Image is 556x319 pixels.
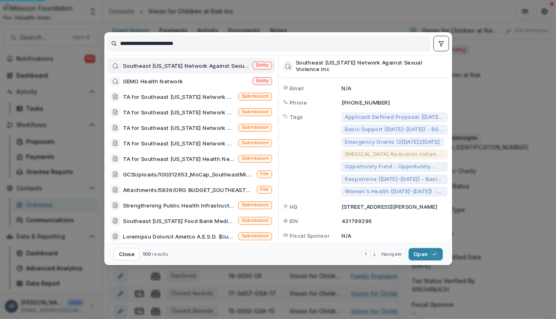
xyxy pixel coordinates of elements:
span: Emergency Grants (2[DATE]2[DATE] [345,138,440,145]
p: N/A [341,231,447,239]
p: N/A [341,84,447,92]
button: Open [409,248,443,260]
div: TA for Southeast [US_STATE] Network Against Sexual Violence (MoCAP technical assistance for South... [123,108,235,116]
span: Entity [256,78,268,84]
div: GCSUploads/100312653_MoCap_SoutheastMissouriNetworkAgainstSexualViolence3.9.23.pdf [123,170,254,178]
span: results [152,251,168,257]
button: Close [114,248,140,260]
span: [MEDICAL_DATA] Reduction Initiative - Bootheel Babies and Families - Aligned Activities ([DATE]-[... [345,151,444,158]
div: Attachments/5836/ORG BUDGET_SOUTHEASTMISSOURINETWORKAGAINSTSEXUALVIOLENCE.pdf [123,186,254,194]
span: EIN [289,217,298,225]
span: Submission [241,140,268,146]
div: Strengthening Public Health Infrastructure in [GEOGRAPHIC_DATA][US_STATE] (A regional network of ... [123,201,235,210]
span: Fiscal Sponsor [289,231,329,239]
div: Southeast [US_STATE] Food Bank Medicaid Expansion Outreach and Enrollment (SEMO Food Bank will ex... [123,217,235,225]
span: Submission [241,156,268,161]
span: Opportunity Fund - Opportunity Fund - Grants/Contracts [345,163,444,170]
span: Applicant Defined Proposal ([DATE]-[DATE]) - Enhancing Health of Children [345,114,444,120]
span: Tags [289,112,303,120]
span: File [260,187,268,192]
span: HQ [289,203,297,211]
div: TA for Southeast [US_STATE] Health Network (Community Asset Builders to work with Southeast [US_S... [123,155,235,163]
span: Submission [241,125,268,130]
span: Navigate [381,251,402,258]
div: Loremipsu Dolorsit Ametco A.E.S.D. (Eiusmo, Temporin, utlaboree dol Magnaaliqua) (Enimadmin Venia... [123,232,235,241]
span: Submission [241,94,268,99]
span: Basic Support ([DATE]-[DATE]) - BS Non-profit Orgs [345,126,444,133]
span: Submission [241,233,268,239]
span: File [260,171,268,177]
span: Women's Health ([DATE]-[DATE]) - VAW Violence Against Women Grants [345,188,444,195]
span: Submission [241,218,268,223]
div: SEMO Health Network [123,77,183,85]
span: Submission [241,202,268,208]
span: 100 [143,251,151,257]
span: Entity [256,62,268,68]
p: [STREET_ADDRESS][PERSON_NAME] [341,203,447,211]
div: TA for Southeast [US_STATE] Network Against Sexual Violence ([PERSON_NAME] to work with the South... [123,139,235,147]
div: Southeast [US_STATE] Network Against Sexual Violence Inc [123,62,250,70]
span: Phone [289,98,307,106]
div: TA for Southeast [US_STATE] Network Against Sexual Violence (Silver Arrow Strategies [PERSON_NAME... [123,124,235,132]
p: 431799296 [341,217,447,225]
span: Submission [241,109,268,115]
div: TA for Southeast [US_STATE] Network Against Sexual Violence (MoCAP technical assistance for South... [123,93,235,101]
p: [PHONE_NUMBER] [341,98,447,106]
div: Southeast [US_STATE] Network Against Sexual Violence Inc [295,60,447,73]
span: Responsive ([DATE]-[DATE]) - Basic Support (2013) [345,176,444,183]
button: toggle filters [433,36,449,51]
span: Email [289,84,304,92]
